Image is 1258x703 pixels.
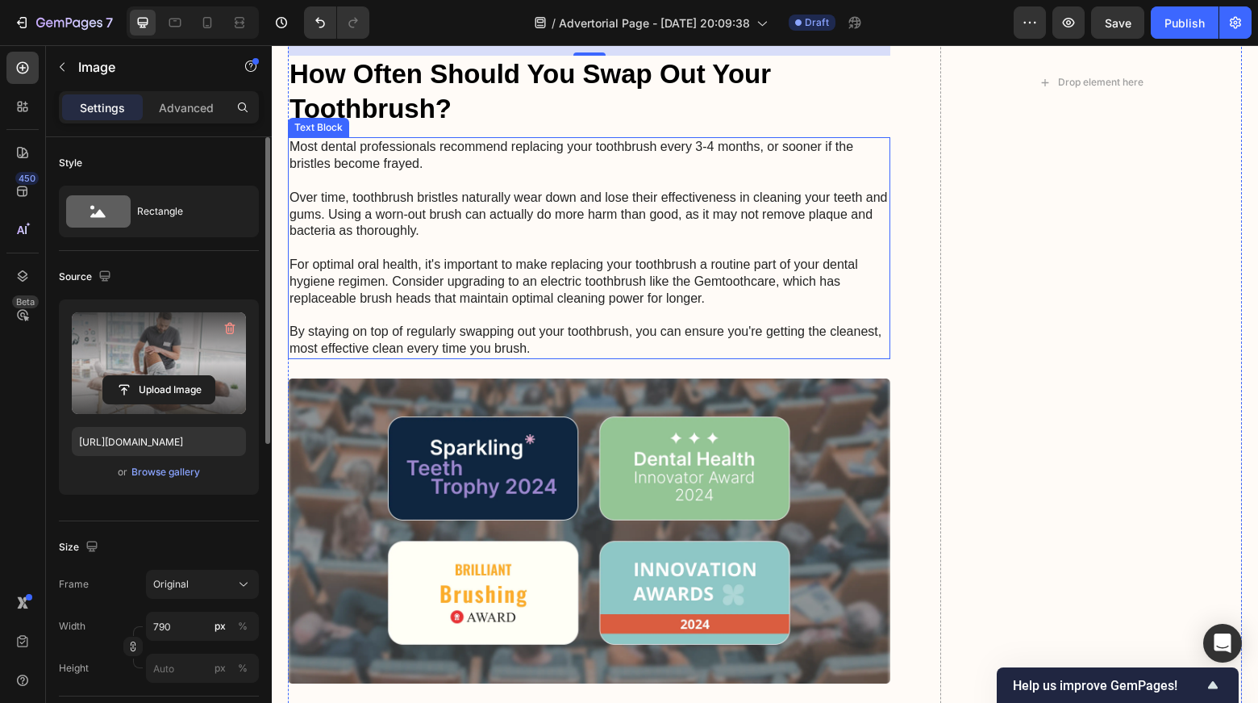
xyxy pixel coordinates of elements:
div: % [238,619,248,634]
div: Size [59,537,102,559]
div: px [215,661,226,676]
div: Undo/Redo [304,6,369,39]
button: Upload Image [102,375,215,404]
div: Browse gallery [131,465,200,479]
button: % [210,617,230,636]
label: Width [59,619,85,634]
button: px [233,659,252,678]
span: Original [153,577,189,592]
span: Draft [805,15,829,30]
p: Settings [80,99,125,116]
button: % [210,659,230,678]
button: Publish [1151,6,1218,39]
button: Show survey - Help us improve GemPages! [1013,676,1223,695]
p: Advanced [159,99,214,116]
span: Save [1105,16,1131,30]
button: Save [1091,6,1144,39]
button: px [233,617,252,636]
div: Style [59,156,82,170]
button: 7 [6,6,120,39]
span: Help us improve GemPages! [1013,678,1203,693]
div: Rectangle [137,193,235,230]
div: 450 [15,172,39,185]
span: or [118,462,127,482]
span: / [552,15,556,31]
div: Publish [1164,15,1205,31]
div: Open Intercom Messenger [1203,624,1242,663]
div: px [215,619,226,634]
label: Height [59,661,89,676]
button: Browse gallery [131,464,201,480]
p: 7 [106,13,113,32]
button: Original [146,570,259,599]
input: px% [146,612,259,641]
input: https://example.com/image.jpg [72,427,246,456]
label: Frame [59,577,89,592]
div: % [238,661,248,676]
div: Beta [12,295,39,308]
p: Image [78,57,215,77]
iframe: Design area [272,45,1258,703]
input: px% [146,654,259,683]
div: Source [59,266,115,288]
span: Advertorial Page - [DATE] 20:09:38 [559,15,750,31]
